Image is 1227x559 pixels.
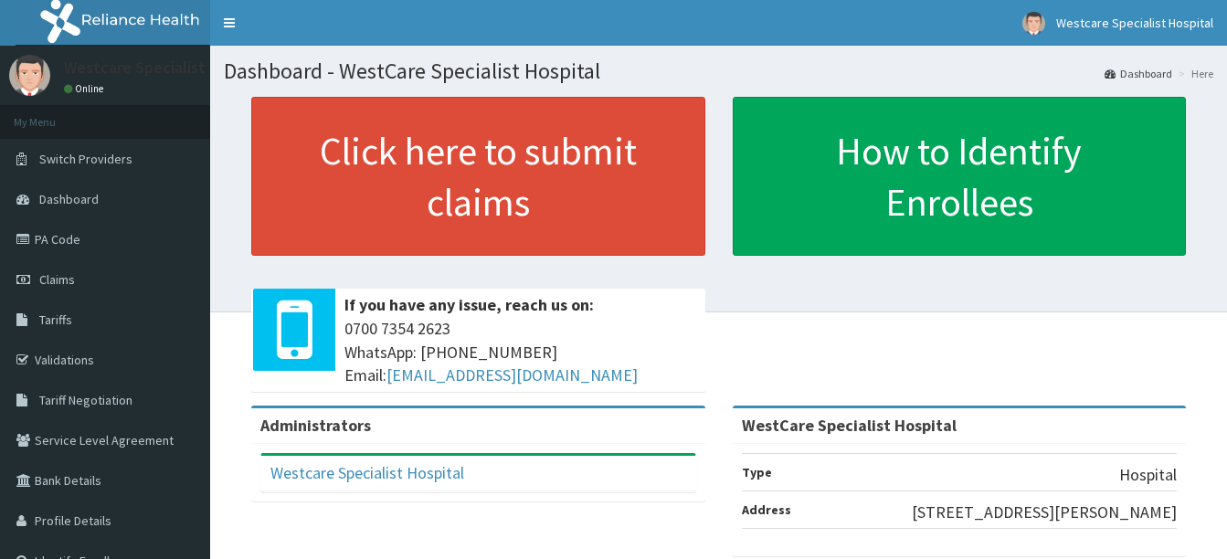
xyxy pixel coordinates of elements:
span: Tariffs [39,311,72,328]
b: Administrators [260,415,371,436]
span: 0700 7354 2623 WhatsApp: [PHONE_NUMBER] Email: [344,317,696,387]
span: Claims [39,271,75,288]
b: Address [742,501,791,518]
a: Dashboard [1105,66,1172,81]
a: Online [64,82,108,95]
p: Hospital [1119,463,1177,487]
h1: Dashboard - WestCare Specialist Hospital [224,59,1213,83]
b: Type [742,464,772,480]
strong: WestCare Specialist Hospital [742,415,957,436]
img: User Image [9,55,50,96]
p: Westcare Specialist Hospital [64,59,270,76]
a: Click here to submit claims [251,97,705,256]
img: User Image [1022,12,1045,35]
a: How to Identify Enrollees [733,97,1187,256]
span: Tariff Negotiation [39,392,132,408]
span: Dashboard [39,191,99,207]
p: [STREET_ADDRESS][PERSON_NAME] [912,501,1177,524]
a: [EMAIL_ADDRESS][DOMAIN_NAME] [386,364,638,385]
span: Switch Providers [39,151,132,167]
span: Westcare Specialist Hospital [1056,15,1213,31]
a: Westcare Specialist Hospital [270,462,464,483]
li: Here [1174,66,1213,81]
b: If you have any issue, reach us on: [344,294,594,315]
